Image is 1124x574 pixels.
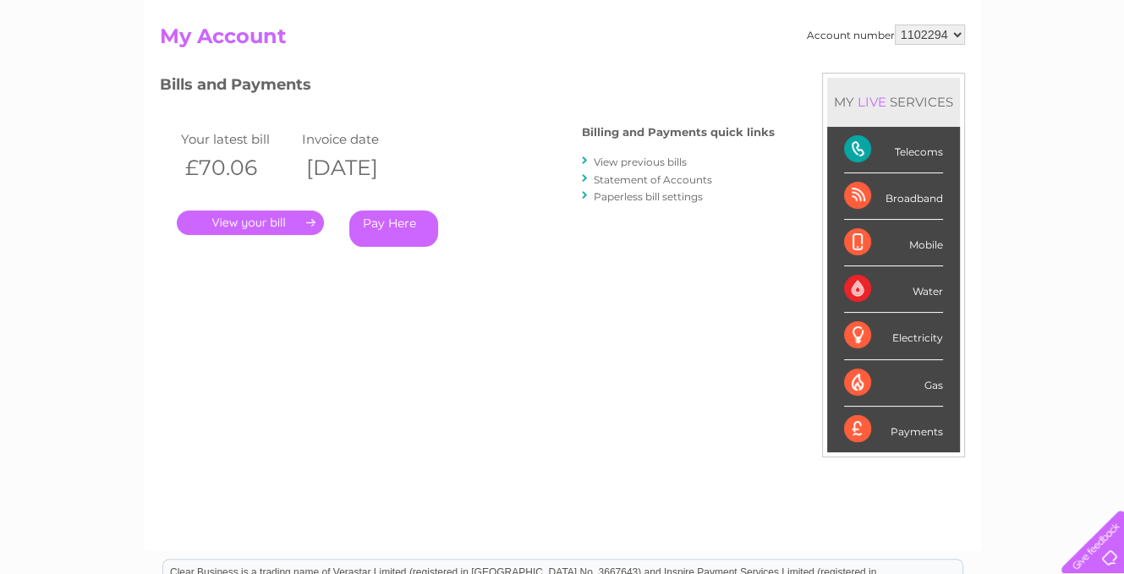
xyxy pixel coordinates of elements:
th: £70.06 [177,150,299,185]
div: Broadband [844,173,943,220]
div: Telecoms [844,127,943,173]
a: Contact [1012,72,1053,85]
td: Invoice date [298,128,419,150]
a: Statement of Accounts [594,173,712,186]
h4: Billing and Payments quick links [582,126,775,139]
div: Account number [807,25,965,45]
div: Payments [844,407,943,452]
a: Energy [869,72,906,85]
a: Pay Here [349,210,438,247]
th: [DATE] [298,150,419,185]
a: Water [826,72,858,85]
div: Water [844,266,943,313]
a: Blog [977,72,1001,85]
div: MY SERVICES [827,78,960,126]
td: Your latest bill [177,128,299,150]
a: 0333 014 3131 [805,8,922,30]
a: . [177,210,324,235]
h2: My Account [160,25,965,57]
div: Gas [844,360,943,407]
div: Electricity [844,313,943,359]
div: LIVE [854,94,890,110]
a: View previous bills [594,156,687,168]
h3: Bills and Payments [160,73,775,102]
img: logo.png [40,44,126,96]
a: Paperless bill settings [594,190,703,203]
a: Log out [1068,72,1108,85]
div: Mobile [844,220,943,266]
div: Clear Business is a trading name of Verastar Limited (registered in [GEOGRAPHIC_DATA] No. 3667643... [163,9,962,82]
a: Telecoms [916,72,967,85]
